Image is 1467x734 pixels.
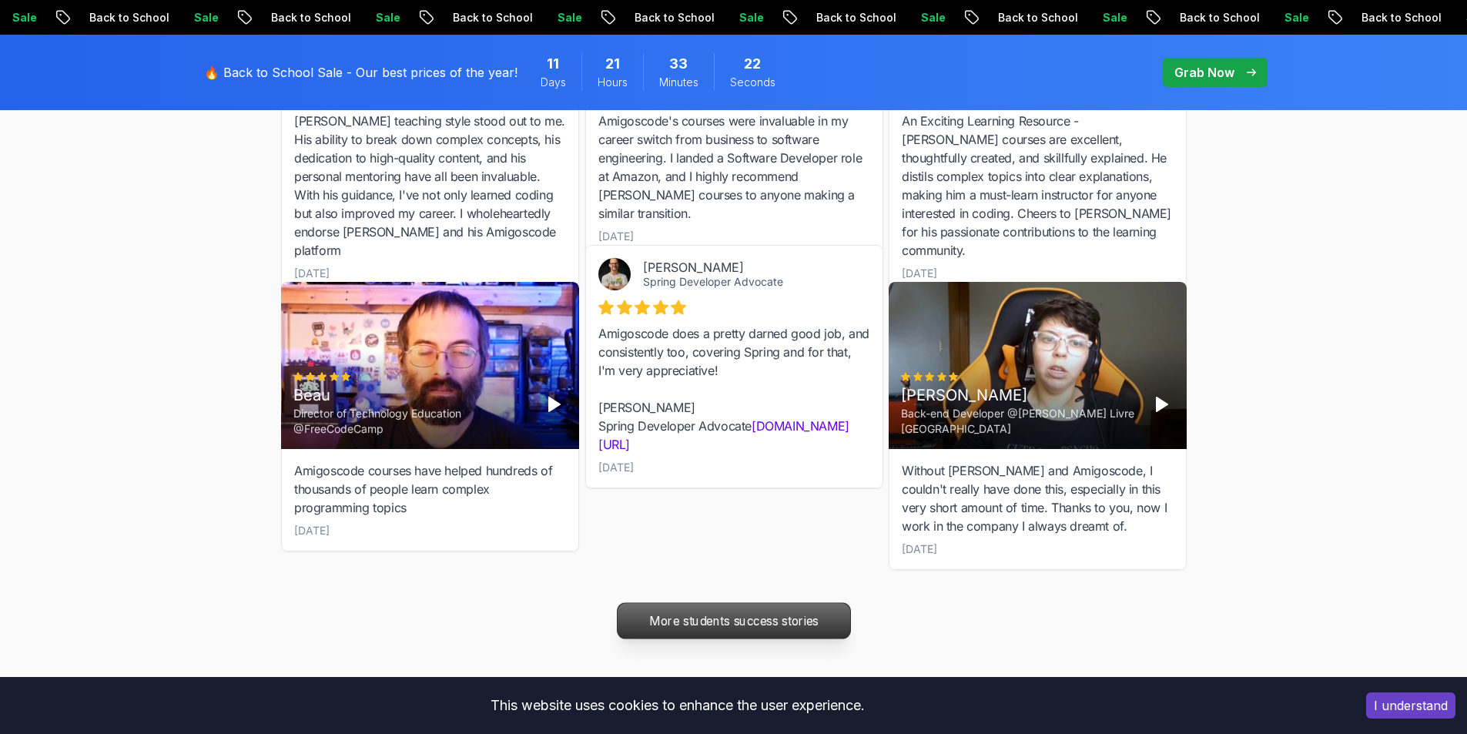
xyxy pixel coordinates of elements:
p: Sale [625,10,674,25]
span: Hours [598,75,628,90]
div: [DATE] [902,541,937,557]
span: 22 Seconds [744,53,761,75]
span: Minutes [659,75,698,90]
p: Back to School [520,10,625,25]
p: Sale [1170,10,1219,25]
div: [DATE] [294,523,330,538]
p: Sale [806,10,856,25]
div: [DATE] [902,266,937,281]
p: Back to School [883,10,988,25]
p: Sale [261,10,310,25]
p: Back to School [702,10,806,25]
p: Sale [79,10,129,25]
div: This website uses cookies to enhance the user experience. [12,689,1343,722]
a: [DOMAIN_NAME][URL] [598,418,849,452]
div: Amigoscode does a pretty darned good job, and consistently too, covering Spring and for that, I'm... [598,324,870,454]
p: Back to School [338,10,443,25]
p: Back to School [156,10,261,25]
div: Amigoscode courses have helped hundreds of thousands of people learn complex programming topics [294,461,566,517]
div: [PERSON_NAME] [643,260,846,275]
a: More students success stories [617,602,851,639]
div: Amigoscode's courses were invaluable in my career switch from business to software engineering. I... [598,112,870,223]
p: Sale [988,10,1037,25]
div: Director of Technology Education @FreeCodeCamp [293,406,530,437]
span: 21 Hours [605,53,620,75]
button: Accept cookies [1366,692,1455,719]
span: Days [541,75,566,90]
div: [PERSON_NAME] [901,384,1137,406]
div: [DATE] [294,266,330,281]
button: Play [541,392,566,417]
div: An Exciting Learning Resource - [PERSON_NAME] courses are excellent, thoughtfully created, and sk... [902,112,1174,260]
p: Grab Now [1174,63,1234,82]
div: Back-end Developer @[PERSON_NAME] Livre [GEOGRAPHIC_DATA] [901,406,1137,437]
span: 33 Minutes [669,53,688,75]
button: Play [1149,392,1174,417]
span: 11 Days [547,53,559,75]
p: Back to School [1247,10,1351,25]
span: Seconds [730,75,775,90]
div: [DATE] [598,229,634,244]
div: Beau [293,384,530,406]
p: Sale [443,10,492,25]
p: 🔥 Back to School Sale - Our best prices of the year! [204,63,517,82]
img: Josh Long avatar [598,258,631,290]
div: Without [PERSON_NAME] and Amigoscode, I couldn't really have done this, especially in this very s... [902,461,1174,535]
div: [PERSON_NAME] teaching style stood out to me. His ability to break down complex concepts, his ded... [294,112,566,260]
a: Spring Developer Advocate [643,275,783,288]
p: More students success stories [617,603,849,638]
p: Sale [1351,10,1401,25]
p: Back to School [1065,10,1170,25]
div: [DATE] [598,460,634,475]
